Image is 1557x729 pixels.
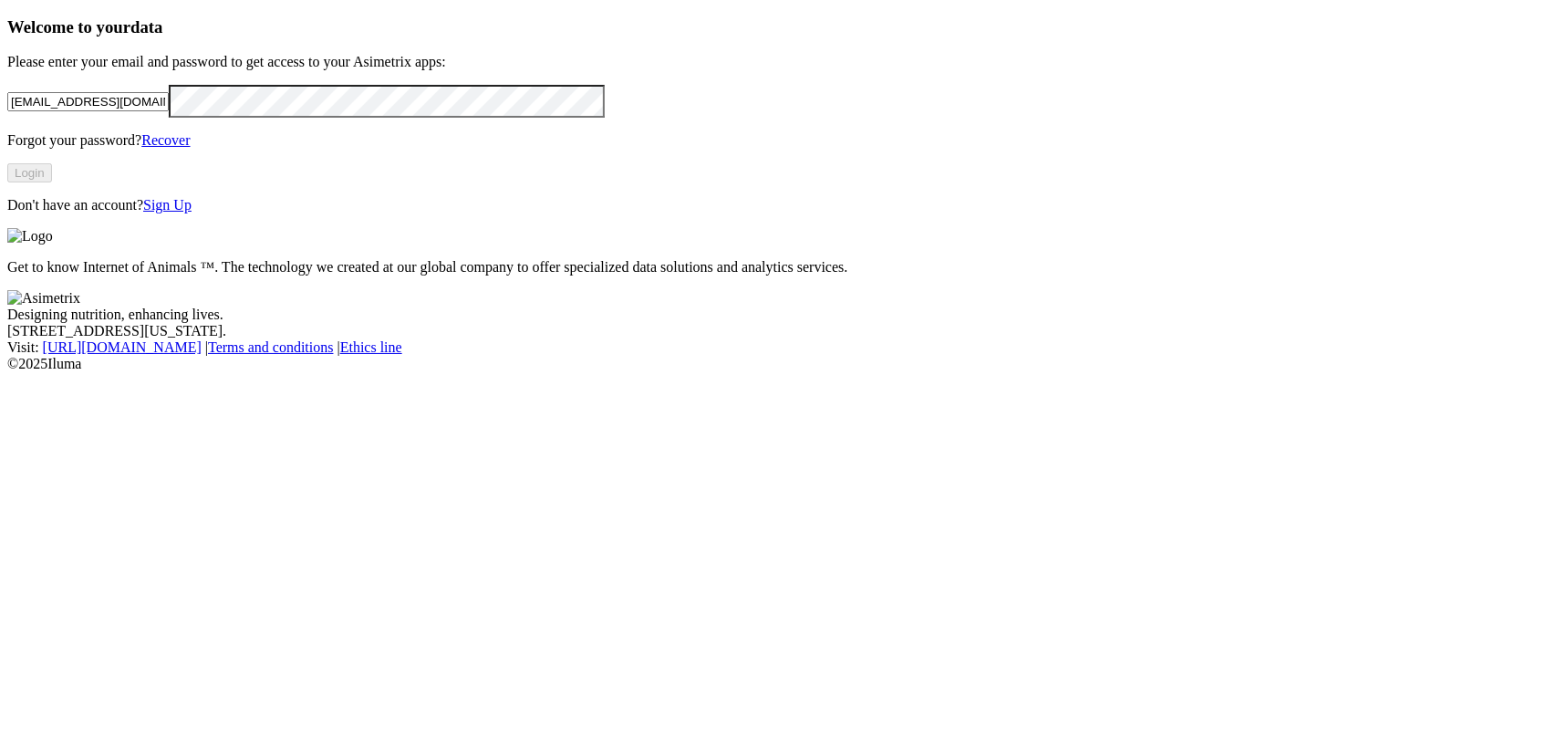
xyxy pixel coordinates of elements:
p: Get to know Internet of Animals ™. The technology we created at our global company to offer speci... [7,259,1550,276]
a: Ethics line [340,339,402,355]
p: Forgot your password? [7,132,1550,149]
div: [STREET_ADDRESS][US_STATE]. [7,323,1550,339]
img: Logo [7,228,53,245]
span: data [130,17,162,36]
button: Login [7,163,52,182]
a: Recover [141,132,190,148]
a: Terms and conditions [208,339,334,355]
div: Designing nutrition, enhancing lives. [7,307,1550,323]
a: [URL][DOMAIN_NAME] [43,339,202,355]
a: Sign Up [143,197,192,213]
div: Visit : | | [7,339,1550,356]
input: Your email [7,92,169,111]
p: Please enter your email and password to get access to your Asimetrix apps: [7,54,1550,70]
div: © 2025 Iluma [7,356,1550,372]
p: Don't have an account? [7,197,1550,213]
h3: Welcome to your [7,17,1550,37]
img: Asimetrix [7,290,80,307]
